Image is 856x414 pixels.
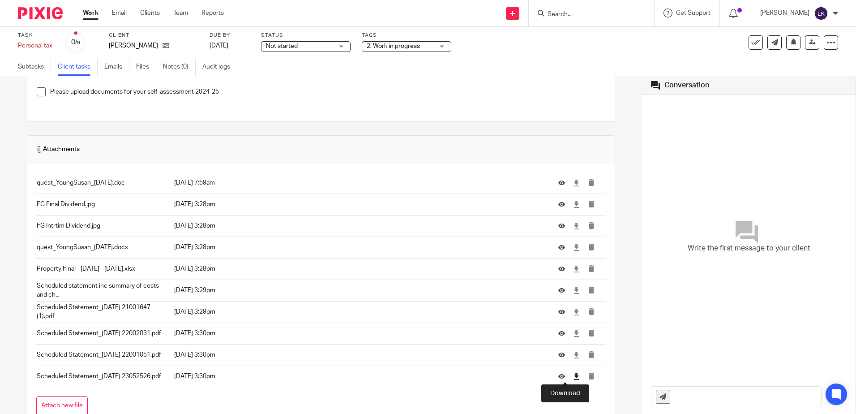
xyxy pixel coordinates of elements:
input: Search [547,11,627,19]
a: Download [573,243,580,252]
p: [PERSON_NAME] [109,41,158,50]
a: Subtasks [18,58,51,76]
p: [DATE] 3:28pm [174,243,545,252]
a: Download [573,286,580,295]
a: Download [573,350,580,359]
p: Scheduled Statement_[DATE] 23052526.pdf [37,372,169,381]
span: [DATE] [210,43,228,49]
p: [DATE] 3:30pm [174,329,545,338]
label: Tags [362,32,451,39]
p: quest_YoungSusan_[DATE].doc [37,178,169,187]
a: Team [173,9,188,17]
p: [DATE] 3:30pm [174,372,545,381]
span: Get Support [676,10,710,16]
a: Notes (0) [163,58,196,76]
a: Emails [104,58,129,76]
a: Download [573,307,580,316]
p: Scheduled Statement_[DATE] 22002031.pdf [37,329,169,338]
a: Audit logs [202,58,237,76]
p: [PERSON_NAME] [760,9,809,17]
a: Download [573,200,580,209]
small: /9 [75,40,80,45]
p: [DATE] 3:29pm [174,286,545,295]
a: Client tasks [58,58,98,76]
a: Clients [140,9,160,17]
a: Download [573,264,580,273]
p: [DATE] 3:28pm [174,221,545,230]
p: Please upload documents for your self-assessment 2024-25 [50,87,606,96]
a: Reports [201,9,224,17]
p: Scheduled Statement_[DATE] 21001647 (1).pdf [37,303,169,321]
a: Files [136,58,156,76]
a: Work [83,9,98,17]
p: [DATE] 7:59am [174,178,545,187]
p: [DATE] 3:29pm [174,307,545,316]
span: 2. Work in progress [367,43,420,49]
img: Pixie [18,7,63,19]
p: [DATE] 3:30pm [174,350,545,359]
p: Property Final - [DATE] - [DATE].xlsx [37,264,169,273]
p: [DATE] 3:28pm [174,200,545,209]
p: Scheduled Statement_[DATE] 22001051.pdf [37,350,169,359]
span: Write the first message to your client [688,243,810,254]
label: Client [109,32,198,39]
a: Download [573,372,580,381]
a: Download [573,221,580,230]
p: Scheduled statement inc summary of costs and ch... [37,281,169,300]
a: Email [112,9,127,17]
p: FG Final Dividend.jpg [37,200,169,209]
label: Due by [210,32,250,39]
label: Status [261,32,351,39]
p: FG Intrtim Dividend.jpg [37,221,169,230]
span: Not started [266,43,298,49]
label: Task [18,32,54,39]
p: quest_YoungSusan_[DATE].docx [37,243,169,252]
div: 0 [71,37,80,47]
img: svg%3E [814,6,828,21]
div: Conversation [664,81,709,90]
div: Personal tax [18,41,54,50]
a: Download [573,329,580,338]
p: [DATE] 3:28pm [174,264,545,273]
span: Attachments [36,145,80,154]
a: Download [573,178,580,187]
